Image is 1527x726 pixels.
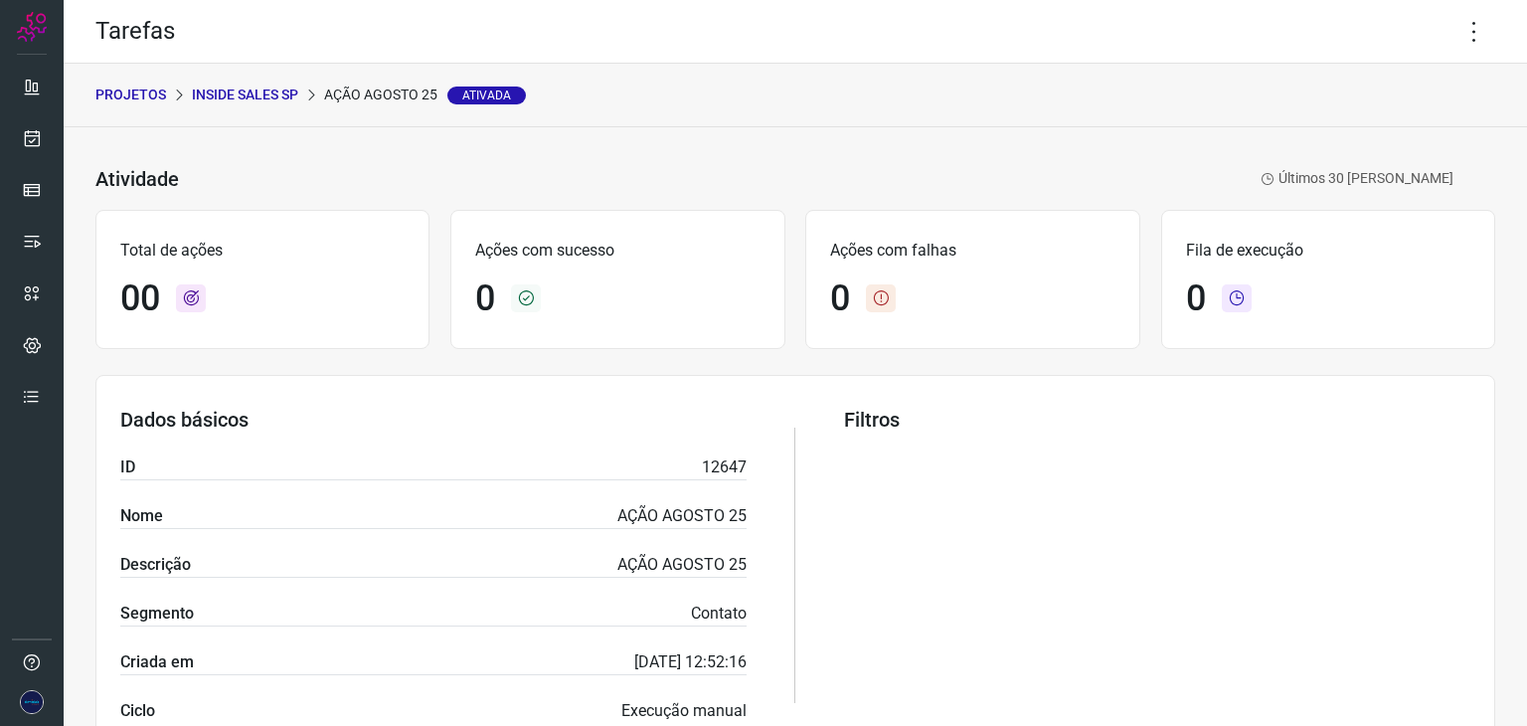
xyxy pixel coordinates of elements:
p: AÇÃO AGOSTO 25 [617,553,747,577]
label: Segmento [120,602,194,626]
img: 67a33756c898f9af781d84244988c28e.png [20,690,44,714]
h3: Filtros [844,408,1470,432]
p: Ações com falhas [830,239,1114,263]
p: Ações com sucesso [475,239,760,263]
h1: 00 [120,277,160,320]
img: Logo [17,12,47,42]
p: INSIDE SALES SP [192,85,298,105]
p: Execução manual [621,699,747,723]
p: PROJETOS [95,85,166,105]
p: 12647 [702,455,747,479]
h1: 0 [830,277,850,320]
h2: Tarefas [95,17,175,46]
label: Criada em [120,650,194,674]
h1: 0 [1186,277,1206,320]
h1: 0 [475,277,495,320]
p: [DATE] 12:52:16 [634,650,747,674]
p: Total de ações [120,239,405,263]
label: Ciclo [120,699,155,723]
span: Ativada [447,87,526,104]
p: AÇÃO AGOSTO 25 [324,85,526,105]
label: Nome [120,504,163,528]
p: Fila de execução [1186,239,1470,263]
h3: Dados básicos [120,408,747,432]
p: AÇÃO AGOSTO 25 [617,504,747,528]
p: Contato [691,602,747,626]
label: ID [120,455,135,479]
h3: Atividade [95,167,179,191]
p: Últimos 30 [PERSON_NAME] [1261,168,1453,189]
label: Descrição [120,553,191,577]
